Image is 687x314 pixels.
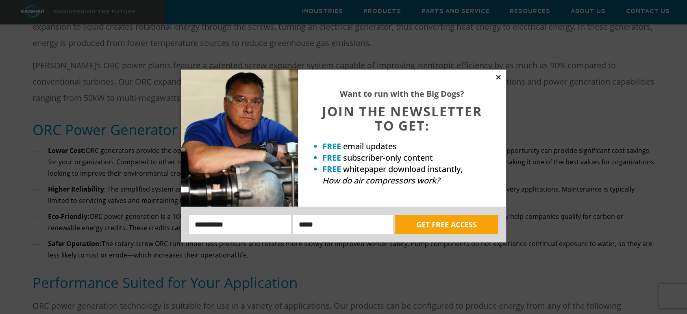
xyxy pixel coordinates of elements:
[495,74,502,81] button: Close
[322,152,341,163] strong: FREE
[322,102,482,134] span: JOIN THE NEWSLETTER TO GET:
[340,88,464,99] strong: Want to run with the Big Dogs?
[343,141,397,152] span: email updates
[322,175,440,186] em: How do air compressors work?
[322,141,341,152] strong: FREE
[293,215,393,234] input: Email
[343,164,463,174] span: whitepaper download instantly,
[343,152,433,163] span: subscriber-only content
[322,164,341,174] strong: FREE
[189,215,291,234] input: Name:
[395,215,498,234] button: GET FREE ACCESS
